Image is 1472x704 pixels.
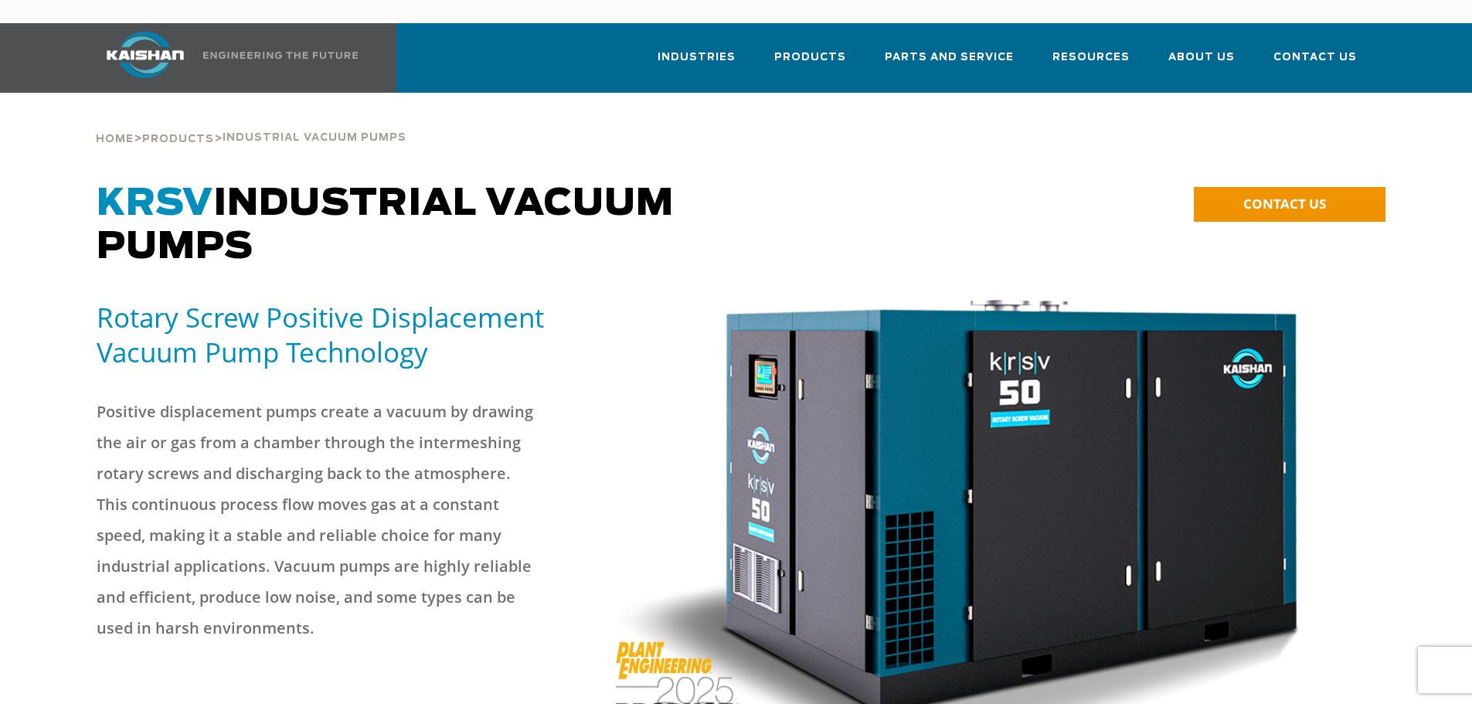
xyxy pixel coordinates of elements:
[885,49,1014,66] span: Parts and Service
[1168,49,1235,66] span: About Us
[1273,49,1357,66] span: Contact Us
[96,131,134,145] a: Home
[658,49,736,66] span: Industries
[1052,49,1130,66] span: Resources
[1168,37,1235,90] a: About Us
[203,52,358,59] img: Engineering the future
[142,131,214,145] a: Products
[774,37,846,90] a: Products
[97,300,597,369] h5: Rotary Screw Positive Displacement Vacuum Pump Technology
[1052,37,1130,90] a: Resources
[142,134,214,145] span: Products
[96,134,134,145] span: Home
[97,396,545,644] p: Positive displacement pumps create a vacuum by drawing the air or gas from a chamber through the ...
[97,185,213,223] span: KRSV
[1273,37,1357,90] a: Contact Us
[774,49,846,66] span: Products
[885,37,1014,90] a: Parts and Service
[96,93,406,151] div: > >
[1243,195,1326,213] span: CONTACT US
[223,133,406,143] span: Industrial Vacuum Pumps
[1194,187,1385,222] a: CONTACT US
[87,32,203,78] img: kaishan logo
[658,37,736,90] a: Industries
[97,185,674,266] span: Industrial Vacuum Pumps
[87,23,361,93] a: Kaishan USA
